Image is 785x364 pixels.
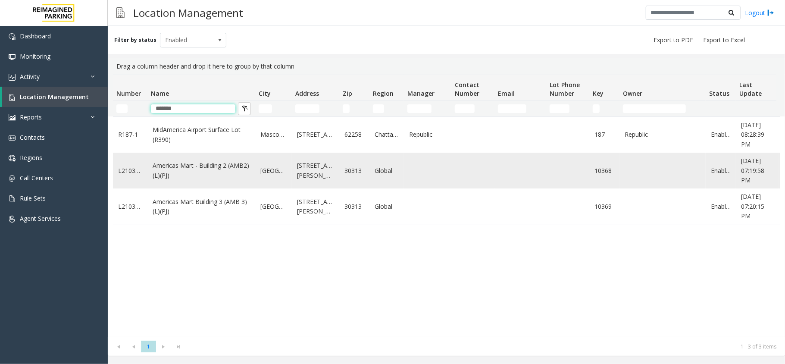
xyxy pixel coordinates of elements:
a: R187-1 [118,130,142,139]
a: Global [375,166,399,176]
span: Number [116,89,141,97]
img: 'icon' [9,216,16,223]
a: Republic [409,130,446,139]
input: Email Filter [498,104,526,113]
a: Enabled [711,202,731,211]
img: pageIcon [116,2,125,23]
a: Republic [625,130,701,139]
td: Status Filter [706,101,736,116]
span: Contact Number [455,81,479,97]
td: Manager Filter [404,101,451,116]
span: [DATE] 07:19:58 PM [741,157,764,184]
a: 10368 [594,166,614,176]
td: Owner Filter [619,101,706,116]
td: City Filter [255,101,292,116]
input: Contact Number Filter [455,104,475,113]
td: Email Filter [494,101,546,116]
a: Location Management [2,87,108,107]
a: Enabled [711,166,731,176]
td: Region Filter [369,101,404,116]
input: Address Filter [295,104,319,113]
a: Mascoutah [260,130,287,139]
span: Location Management [20,93,89,101]
span: Agent Services [20,214,61,223]
span: Address [295,89,319,97]
span: Activity [20,72,40,81]
td: Key Filter [589,101,619,116]
td: Contact Number Filter [451,101,494,116]
span: Zip [343,89,352,97]
a: [STREET_ADDRESS][PERSON_NAME] [297,161,334,180]
a: L21036801 [118,166,142,176]
span: Reports [20,113,42,121]
kendo-pager-info: 1 - 3 of 3 items [191,343,776,350]
a: 10369 [594,202,614,211]
a: Global [375,202,399,211]
img: 'icon' [9,53,16,60]
input: Zip Filter [343,104,350,113]
img: 'icon' [9,135,16,141]
button: Export to PDF [650,34,697,46]
span: City [259,89,271,97]
span: Key [593,89,604,97]
input: City Filter [259,104,272,113]
input: Name Filter [151,104,235,113]
span: Rule Sets [20,194,46,202]
a: 62258 [344,130,364,139]
a: Americas Mart - Building 2 (AMB2) (L)(PJ) [153,161,250,180]
img: logout [767,8,774,17]
td: Zip Filter [339,101,369,116]
th: Status [706,75,736,101]
span: Owner [623,89,642,97]
button: Clear [238,102,251,115]
a: Chattanooga [375,130,399,139]
a: 30313 [344,166,364,176]
span: Call Centers [20,174,53,182]
img: 'icon' [9,74,16,81]
span: [DATE] 08:28:39 PM [741,121,764,148]
div: Data table [108,75,785,337]
span: Region [373,89,394,97]
a: [GEOGRAPHIC_DATA] [260,166,287,176]
img: 'icon' [9,175,16,182]
a: 187 [594,130,614,139]
span: Name [151,89,169,97]
span: Last Update [739,81,762,97]
img: 'icon' [9,195,16,202]
td: Number Filter [113,101,147,116]
td: Lot Phone Number Filter [546,101,589,116]
a: Logout [745,8,774,17]
td: Name Filter [147,101,255,116]
span: Lot Phone Number [550,81,580,97]
span: Monitoring [20,52,50,60]
img: 'icon' [9,33,16,40]
input: Key Filter [593,104,600,113]
img: 'icon' [9,94,16,101]
span: Contacts [20,133,45,141]
a: [DATE] 08:28:39 PM [741,120,774,149]
h3: Location Management [129,2,247,23]
span: Regions [20,154,42,162]
a: Americas Mart Building 3 (AMB 3) (L)(PJ) [153,197,250,217]
td: Last Update Filter [736,101,779,116]
input: Number Filter [116,104,128,113]
a: [GEOGRAPHIC_DATA] [260,202,287,211]
input: Owner Filter [623,104,686,113]
span: Manager [407,89,435,97]
a: MidAmerica Airport Surface Lot (R390) [153,125,250,144]
a: [STREET_ADDRESS] [297,130,334,139]
input: Lot Phone Number Filter [550,104,569,113]
a: 30313 [344,202,364,211]
label: Filter by status [114,36,156,44]
span: Dashboard [20,32,51,40]
a: [STREET_ADDRESS][PERSON_NAME] [297,197,334,217]
span: Page 1 [141,341,156,352]
a: [DATE] 07:19:58 PM [741,156,774,185]
img: 'icon' [9,155,16,162]
span: Enabled [160,33,213,47]
input: Manager Filter [407,104,432,113]
a: [DATE] 07:20:15 PM [741,192,774,221]
span: Email [498,89,515,97]
img: 'icon' [9,114,16,121]
a: L21036901 [118,202,142,211]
